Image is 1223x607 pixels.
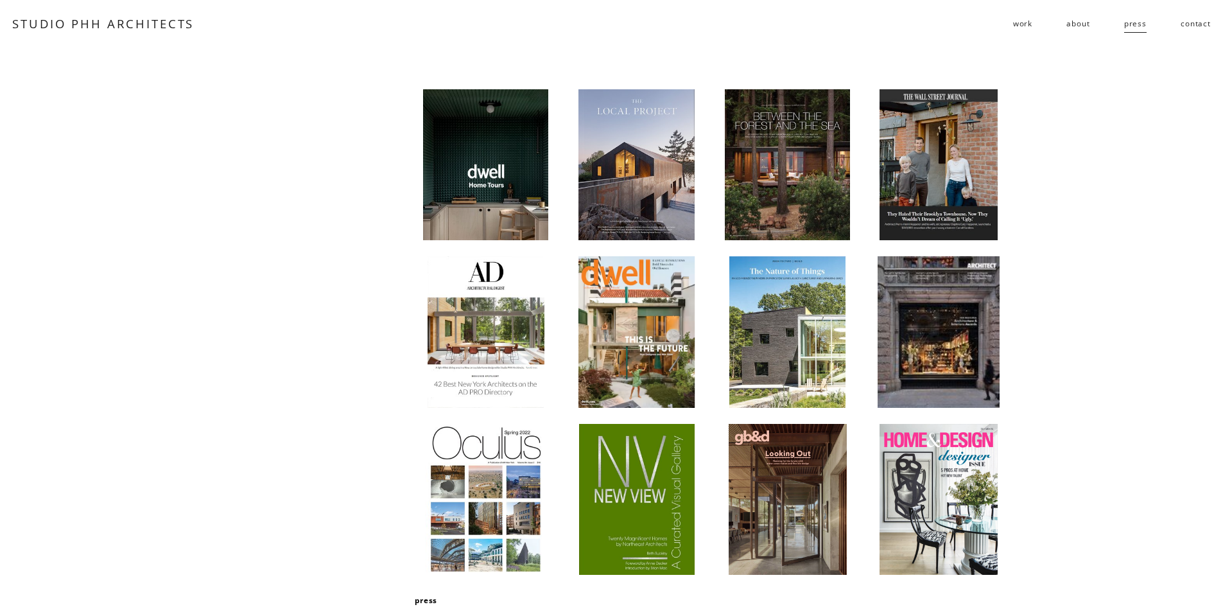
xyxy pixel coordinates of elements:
[1013,13,1032,34] a: folder dropdown
[1181,13,1211,34] a: contact
[12,15,194,31] a: STUDIO PHH ARCHITECTS
[1066,13,1089,34] a: about
[1124,13,1147,34] a: press
[1013,14,1032,33] span: work
[415,595,437,605] strong: press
